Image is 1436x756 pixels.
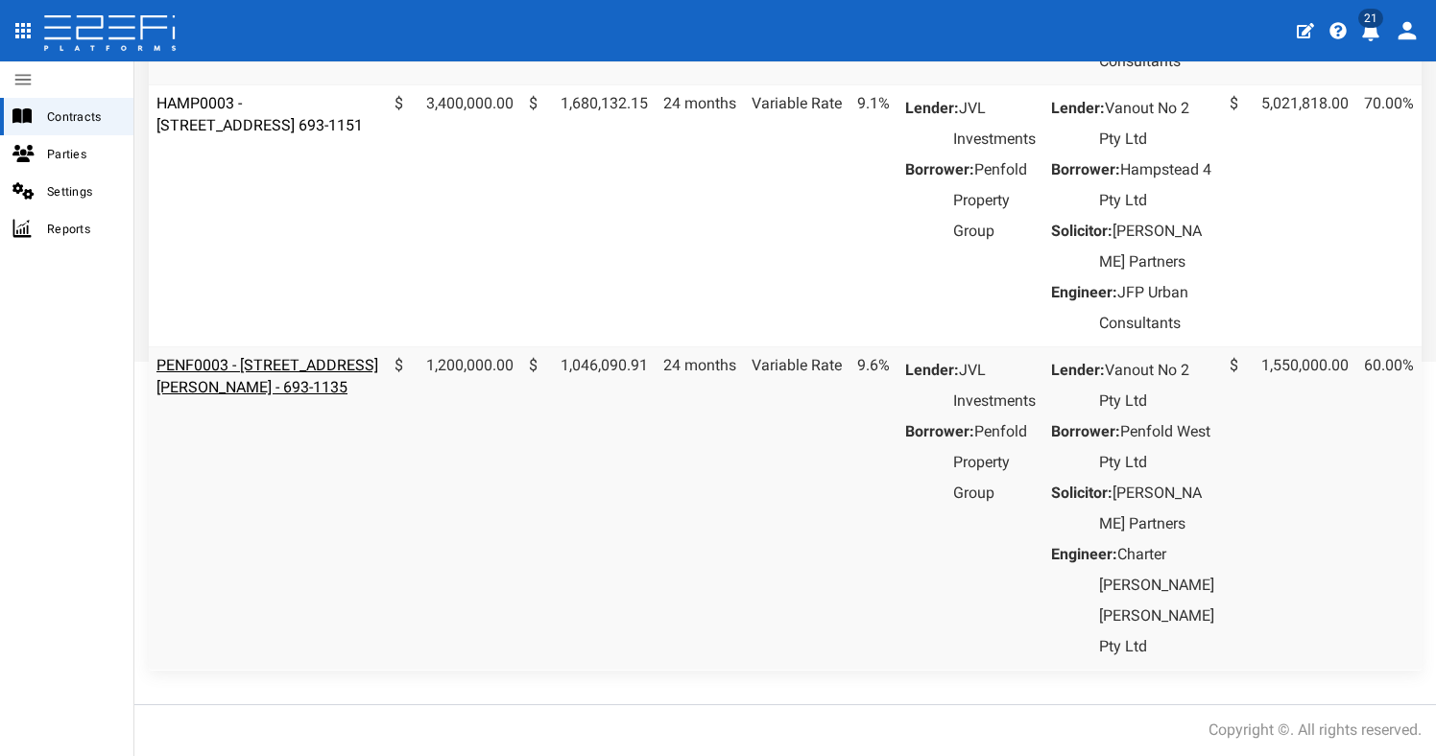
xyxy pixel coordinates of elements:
td: 60.00% [1356,346,1422,670]
td: 24 months [656,346,744,670]
td: 1,200,000.00 [387,346,521,670]
a: PENF0003 - [STREET_ADDRESS][PERSON_NAME] - 693-1135 [156,356,378,396]
dt: Solicitor: [1051,216,1113,247]
dd: Vanout No 2 Pty Ltd [1099,93,1214,154]
dt: Engineer: [1051,539,1117,570]
td: 3,400,000.00 [387,84,521,346]
dd: Penfold Property Group [953,154,1036,247]
dd: Charter [PERSON_NAME] [PERSON_NAME] Pty Ltd [1099,539,1214,662]
dd: [PERSON_NAME] Partners [1099,478,1214,539]
td: 24 months [656,84,744,346]
span: Contracts [47,106,118,128]
dt: Borrower: [1051,154,1120,185]
dt: Lender: [1051,355,1105,386]
span: Parties [47,143,118,165]
dt: Borrower: [905,154,974,185]
span: Reports [47,218,118,240]
dt: Lender: [905,93,959,124]
dt: Lender: [905,355,959,386]
dt: Lender: [1051,93,1105,124]
span: Settings [47,180,118,202]
a: HAMP0003 - [STREET_ADDRESS] 693-1151 [156,94,363,134]
dt: Borrower: [905,416,974,447]
dd: JVL Investments [953,355,1036,416]
td: Variable Rate [744,346,850,670]
dt: Borrower: [1051,416,1120,447]
td: 70.00% [1356,84,1422,346]
dd: Vanout No 2 Pty Ltd [1099,355,1214,416]
td: 5,021,818.00 [1222,84,1356,346]
dd: JVL Investments [953,93,1036,154]
dt: Solicitor: [1051,478,1113,508]
dd: Penfold West Pty Ltd [1099,416,1214,478]
td: 9.6% [850,346,897,670]
dd: Penfold Property Group [953,416,1036,508]
dd: JFP Urban Consultants [1099,277,1214,339]
td: Variable Rate [744,84,850,346]
td: 1,046,090.91 [521,346,656,670]
td: 1,550,000.00 [1222,346,1356,670]
td: 9.1% [850,84,897,346]
dt: Engineer: [1051,277,1117,308]
dd: Hampstead 4 Pty Ltd [1099,154,1214,216]
td: 1,680,132.15 [521,84,656,346]
div: Copyright ©. All rights reserved. [1209,720,1422,742]
dd: [PERSON_NAME] Partners [1099,216,1214,277]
